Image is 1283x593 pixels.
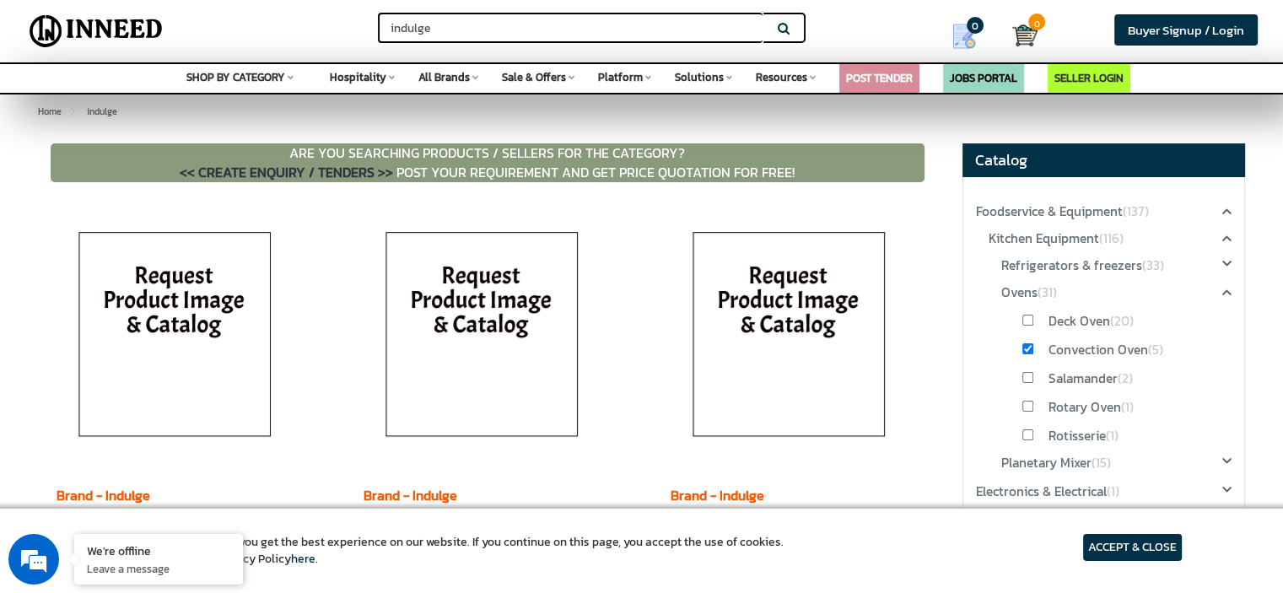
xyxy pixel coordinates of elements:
img: Inneed.Market [23,10,170,52]
div: Leave a message [88,94,283,116]
span: Electronics & Electrical [976,482,1119,501]
a: JOBS PORTAL [950,70,1017,86]
p: ARE YOU SEARCHING PRODUCTS / SELLERS FOR THE CATEGORY? POST YOUR REQUIREMENT AND GET PRICE QUOTAT... [51,143,925,182]
img: logo_Zg8I0qSkbAqR2WFHt3p6CTuqpyXMFPubPcD2OT02zFN43Cy9FUNNG3NEPhM_Q1qe_.png [29,101,71,111]
a: Electronics & Electrical(1) [976,483,1119,501]
article: ACCEPT & CLOSE [1083,534,1182,561]
span: Rotary Oven [1049,397,1134,417]
img: salesiqlogo_leal7QplfZFryJ6FIlVepeu7OftD7mt8q6exU6-34PB8prfIgodN67KcxXM9Y7JQ_.png [116,388,128,398]
span: SHOP BY CATEGORY [186,69,285,85]
span: Convection Oven [1049,340,1163,359]
span: Salamander [1049,369,1133,388]
span: Kitchen Equipment [989,229,1124,248]
a: Ovens(31) [1001,284,1057,302]
a: Brand - Indulge [671,485,764,505]
a: my Quotes 0 [929,17,1012,56]
span: Hospitality [330,69,386,85]
span: Resources [756,69,807,85]
img: inneed-image-na.png [57,212,293,465]
a: here [291,550,315,568]
em: Driven by SalesIQ [132,387,214,399]
a: Foodservice & Equipment(137) [976,203,1149,221]
em: Submit [247,465,306,488]
span: indulge [75,105,117,118]
a: Home [35,101,65,121]
article: We use cookies to ensure you get the best experience on our website. If you continue on this page... [101,534,784,568]
a: POST TENDER [846,70,913,86]
span: Refrigerators & freezers [1001,256,1164,275]
a: Kitchen Equipment(116) [989,230,1124,248]
a: Brand - Indulge [57,485,150,505]
img: Show My Quotes [951,24,977,49]
span: Catalog [975,148,1027,171]
span: (2) [1118,369,1133,388]
textarea: Type your message and click 'Submit' [8,406,321,465]
span: (15) [1092,453,1111,472]
span: (31) [1038,283,1057,302]
a: Cart 0 [1012,17,1025,54]
p: Leave a message [87,561,230,576]
span: Sale & Offers [502,69,566,85]
span: Solutions [675,69,724,85]
span: All Brands [418,69,470,85]
span: (1) [1106,426,1119,445]
a: Brand - Indulge [364,485,457,505]
a: Planetary Mixer(15) [1001,455,1111,472]
span: Foodservice & Equipment [976,202,1149,221]
div: We're offline [87,542,230,558]
a: SELLER LOGIN [1054,70,1124,86]
span: Platform [598,69,643,85]
span: (116) [1099,229,1124,248]
span: Planetary Mixer [1001,453,1111,472]
span: (20) [1110,311,1134,331]
img: Cart [1012,23,1038,48]
span: > [67,105,73,118]
input: Search for Brands, Products, Sellers, Manufacturers... [378,13,763,43]
span: (5) [1148,340,1163,359]
a: Buyer Signup / Login [1114,14,1258,46]
span: Rotisserie [1049,426,1119,445]
span: We are offline. Please leave us a message. [35,185,294,355]
div: Minimize live chat window [277,8,317,49]
span: << CREATE ENQUIRY / TENDERS >> [180,162,393,182]
span: (137) [1123,202,1149,221]
img: inneed-image-na.png [671,212,907,465]
img: inneed-image-na.png [364,212,600,465]
span: Ovens [1001,283,1057,302]
span: (1) [1121,397,1134,417]
span: > [75,101,84,121]
span: (1) [1107,482,1119,501]
span: 0 [1028,13,1045,30]
span: (33) [1142,256,1164,275]
a: Refrigerators & freezers(33) [1001,257,1164,275]
span: Deck Oven [1049,311,1134,331]
span: 0 [967,17,984,34]
a: << CREATE ENQUIRY / TENDERS >> [180,162,396,182]
span: Buyer Signup / Login [1128,20,1244,40]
